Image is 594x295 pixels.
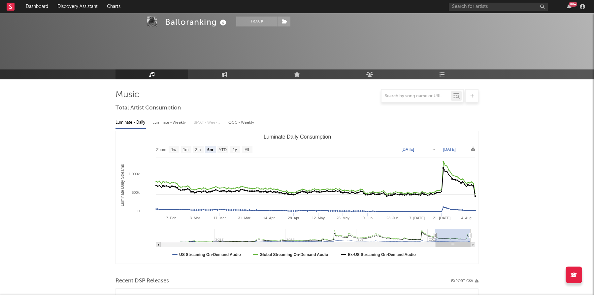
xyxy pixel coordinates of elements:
[228,117,255,128] div: OCC - Weekly
[264,134,331,140] text: Luminate Daily Consumption
[260,252,328,257] text: Global Streaming On-Demand Audio
[195,147,201,152] text: 3m
[245,147,249,152] text: All
[461,216,472,220] text: 4. Aug
[263,216,275,220] text: 14. Apr
[288,216,299,220] text: 28. Apr
[214,216,226,220] text: 17. Mar
[451,279,478,283] button: Export CSV
[116,131,478,264] svg: Luminate Daily Consumption
[409,216,425,220] text: 7. [DATE]
[312,216,325,220] text: 12. May
[432,147,436,152] text: →
[433,216,450,220] text: 21. [DATE]
[138,209,140,213] text: 0
[402,147,414,152] text: [DATE]
[165,17,228,27] div: Balloranking
[171,147,177,152] text: 1w
[179,252,241,257] text: US Streaming On-Demand Audio
[183,147,189,152] text: 1m
[567,4,572,9] button: 99+
[443,147,456,152] text: [DATE]
[386,216,398,220] text: 23. Jun
[190,216,200,220] text: 3. Mar
[238,216,250,220] text: 31. Mar
[120,164,125,206] text: Luminate Daily Streams
[233,147,237,152] text: 1y
[449,3,548,11] input: Search for artists
[207,147,213,152] text: 6m
[348,252,416,257] text: Ex-US Streaming On-Demand Audio
[152,117,187,128] div: Luminate - Weekly
[115,104,181,112] span: Total Artist Consumption
[132,190,140,194] text: 500k
[236,17,278,26] button: Track
[569,2,577,7] div: 99 +
[164,216,176,220] text: 17. Feb
[115,277,169,285] span: Recent DSP Releases
[129,172,140,176] text: 1 000k
[381,94,451,99] input: Search by song name or URL
[337,216,350,220] text: 26. May
[363,216,373,220] text: 9. Jun
[115,117,146,128] div: Luminate - Daily
[156,147,166,152] text: Zoom
[219,147,227,152] text: YTD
